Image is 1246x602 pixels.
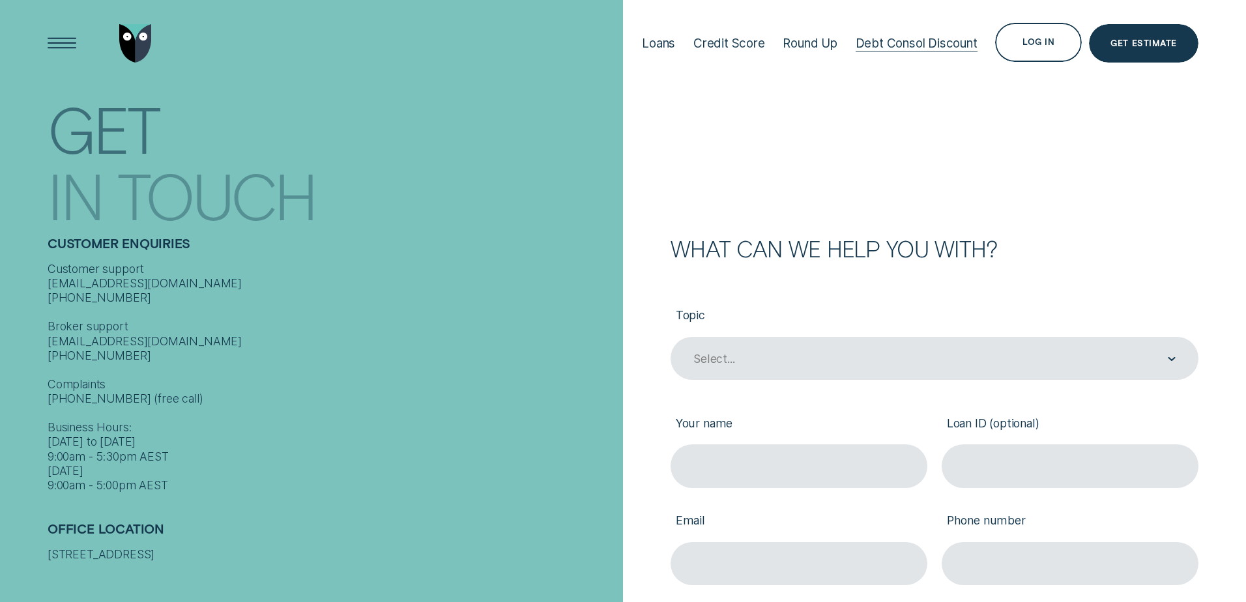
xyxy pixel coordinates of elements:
img: Wisr [119,24,152,63]
label: Email [671,502,927,542]
div: Credit Score [693,36,765,51]
a: Get Estimate [1089,24,1198,63]
div: Round Up [783,36,837,51]
label: Phone number [942,502,1198,542]
button: Open Menu [42,24,81,63]
div: Touch [117,165,315,226]
label: Your name [671,405,927,444]
div: Get [48,98,159,158]
div: [STREET_ADDRESS] [48,547,616,562]
h2: Office Location [48,521,616,547]
label: Topic [671,297,1198,337]
label: Loan ID (optional) [942,405,1198,444]
h2: What can we help you with? [671,238,1198,259]
div: Debt Consol Discount [856,36,978,51]
h2: Customer Enquiries [48,236,616,262]
button: Log in [995,23,1082,62]
h1: Get In Touch [48,87,616,207]
div: In [48,165,102,226]
div: Loans [642,36,675,51]
div: Select... [693,352,734,366]
div: Customer support [EMAIL_ADDRESS][DOMAIN_NAME] [PHONE_NUMBER] Broker support [EMAIL_ADDRESS][DOMAI... [48,262,616,493]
